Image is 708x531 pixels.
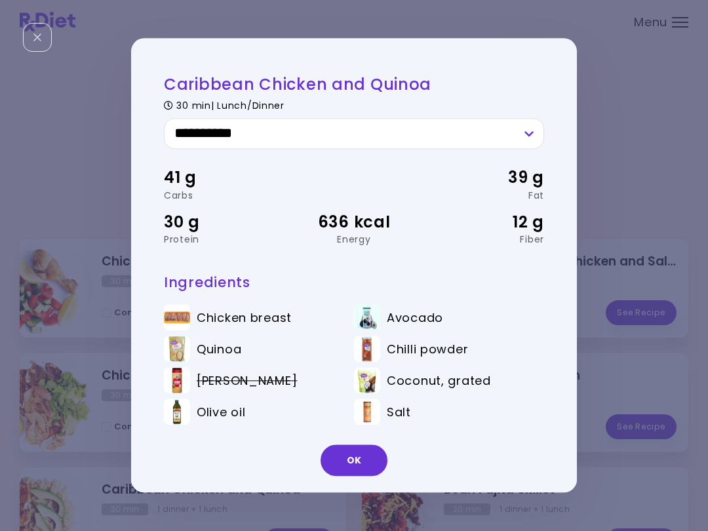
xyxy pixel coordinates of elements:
[290,210,417,235] div: 636 kcal
[387,405,411,420] span: Salt
[418,191,544,200] div: Fat
[387,374,491,388] span: Coconut, grated
[418,210,544,235] div: 12 g
[164,98,544,111] div: 30 min | Lunch/Dinner
[197,405,245,420] span: Olive oil
[23,23,52,52] div: Close
[197,311,292,325] span: Chicken breast
[164,235,290,244] div: Protein
[387,311,443,325] span: Avocado
[164,166,290,191] div: 41 g
[197,342,241,357] span: Quinoa
[290,235,417,244] div: Energy
[321,445,387,477] button: OK
[164,210,290,235] div: 30 g
[418,166,544,191] div: 39 g
[387,342,468,357] span: Chilli powder
[164,74,544,94] h2: Caribbean Chicken and Quinoa
[164,191,290,200] div: Carbs
[418,235,544,244] div: Fiber
[164,273,544,291] h3: Ingredients
[197,374,297,388] span: [PERSON_NAME]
